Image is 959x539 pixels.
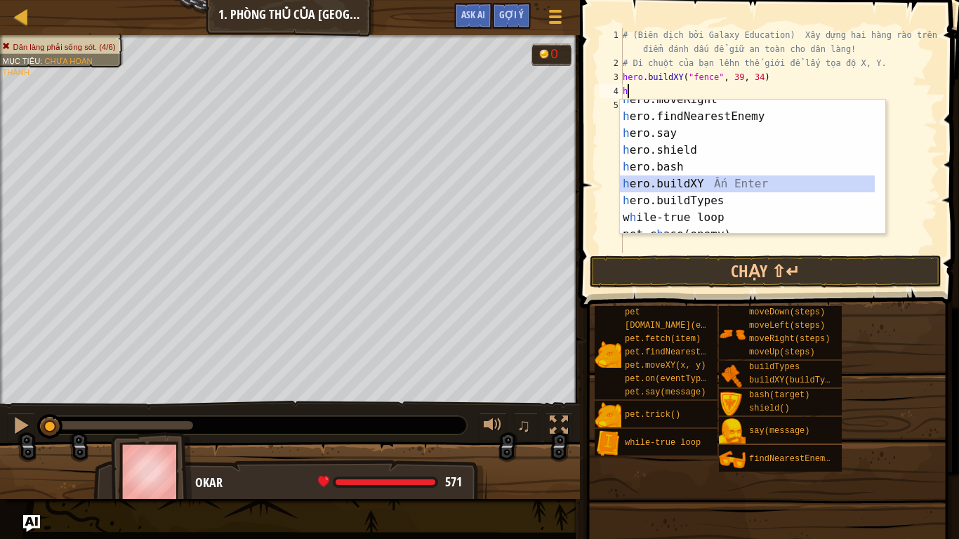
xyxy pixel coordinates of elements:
[625,347,761,357] span: pet.findNearestByType(type)
[499,8,524,21] span: Gợi ý
[517,415,531,436] span: ♫
[600,70,623,84] div: 3
[625,361,706,371] span: pet.moveXY(x, y)
[625,410,680,420] span: pet.trick()
[538,3,573,36] button: Hiện game menu
[600,56,623,70] div: 2
[445,473,462,491] span: 571
[719,418,746,445] img: portrait.png
[595,430,621,457] img: portrait.png
[595,341,621,368] img: portrait.png
[719,362,746,389] img: portrait.png
[600,28,623,56] div: 1
[625,334,701,344] span: pet.fetch(item)
[23,515,40,532] button: Ask AI
[749,426,809,436] span: say(message)
[749,307,825,317] span: moveDown(steps)
[2,56,92,76] span: Chưa hoàn thành
[111,432,192,510] img: thang_avatar_frame.png
[749,347,815,357] span: moveUp(steps)
[590,255,941,288] button: Chạy ⇧↵
[600,98,623,112] div: 5
[595,402,621,429] img: portrait.png
[2,56,40,65] span: Mục tiêu
[318,476,462,488] div: health: 571 / 571
[195,474,472,492] div: Okar
[625,387,706,397] span: pet.say(message)
[625,374,756,384] span: pet.on(eventType, handler)
[550,47,564,60] div: 0
[625,307,640,317] span: pet
[531,44,571,66] div: Team 'humans' has 0 gold.
[749,321,825,331] span: moveLeft(steps)
[749,404,790,413] span: shield()
[7,413,35,441] button: Ctrl + P: Pause
[2,41,115,53] li: Dân làng phải sống sót.
[454,3,492,29] button: Ask AI
[719,321,746,347] img: portrait.png
[625,321,726,331] span: [DOMAIN_NAME](enemy)
[749,390,809,400] span: bash(target)
[749,454,840,464] span: findNearestEnemy()
[40,56,44,65] span: :
[625,438,701,448] span: while-true loop
[514,413,538,441] button: ♫
[479,413,507,441] button: Tùy chỉnh âm lượng
[600,84,623,98] div: 4
[545,413,573,441] button: Bật tắt chế độ toàn màn hình
[749,334,830,344] span: moveRight(steps)
[461,8,485,21] span: Ask AI
[749,375,871,385] span: buildXY(buildType, x, y)
[13,42,116,51] span: Dân làng phải sống sót. (4/6)
[749,362,800,372] span: buildTypes
[719,390,746,417] img: portrait.png
[719,446,746,473] img: portrait.png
